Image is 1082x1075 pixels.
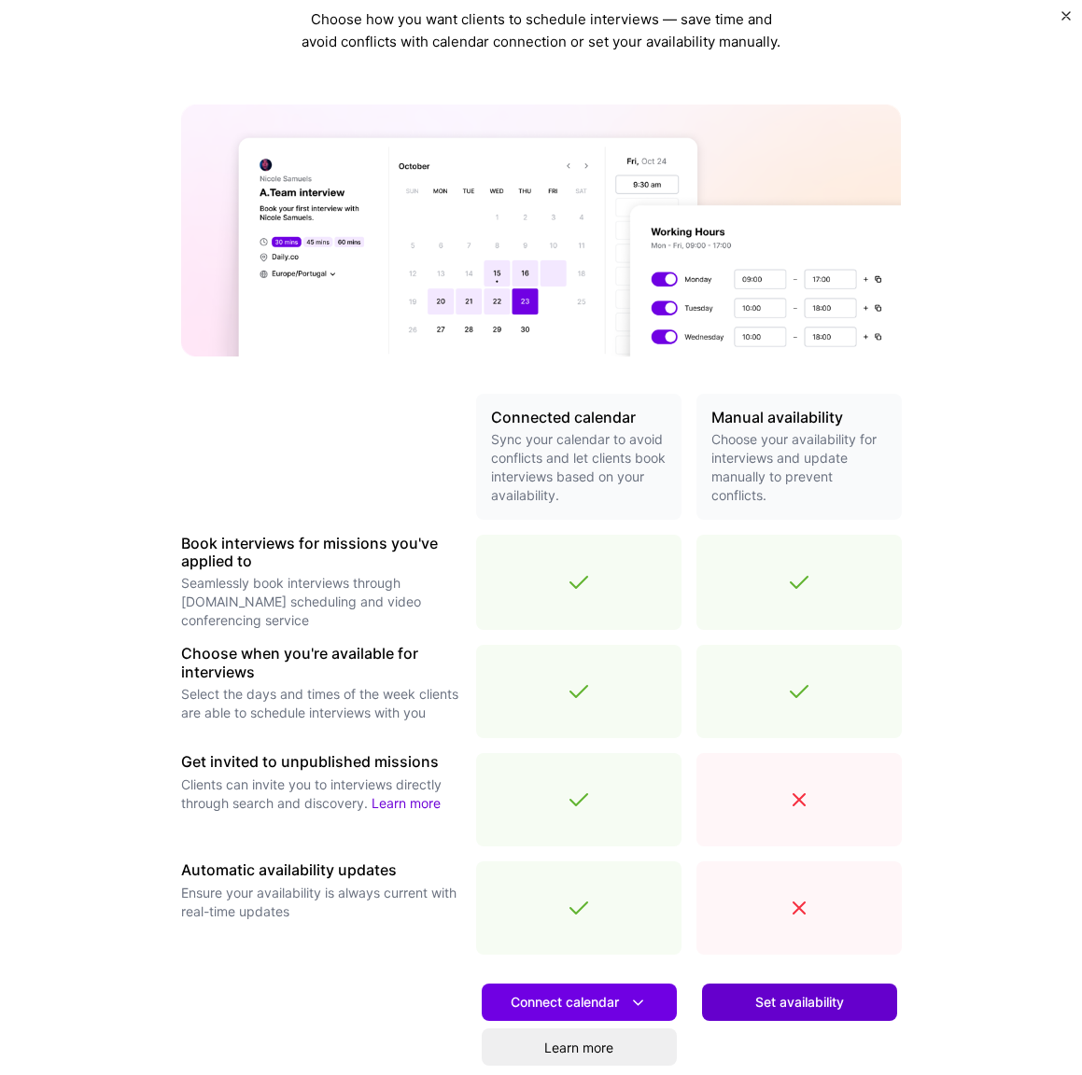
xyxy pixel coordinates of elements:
h3: Connected calendar [491,409,667,426]
i: icon DownArrowWhite [628,993,648,1012]
h3: Automatic availability updates [181,861,461,879]
button: Set availability [702,984,897,1021]
span: Set availability [755,993,844,1012]
p: Sync your calendar to avoid conflicts and let clients book interviews based on your availability. [491,430,667,505]
p: Choose how you want clients to schedule interviews — save time and avoid conflicts with calendar ... [299,8,784,53]
button: Close [1061,11,1071,31]
a: Learn more [372,795,441,811]
p: Ensure your availability is always current with real-time updates [181,884,461,921]
h3: Book interviews for missions you've applied to [181,535,461,570]
h3: Choose when you're available for interviews [181,645,461,680]
img: A.Team calendar banner [181,105,902,356]
p: Choose your availability for interviews and update manually to prevent conflicts. [711,430,887,505]
h3: Get invited to unpublished missions [181,753,461,771]
p: Select the days and times of the week clients are able to schedule interviews with you [181,685,461,722]
h3: Manual availability [711,409,887,426]
p: Clients can invite you to interviews directly through search and discovery. [181,775,461,813]
button: Connect calendar [482,984,677,1021]
span: Connect calendar [511,993,648,1012]
p: Seamlessly book interviews through [DOMAIN_NAME] scheduling and video conferencing service [181,574,461,630]
a: Learn more [482,1028,677,1066]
